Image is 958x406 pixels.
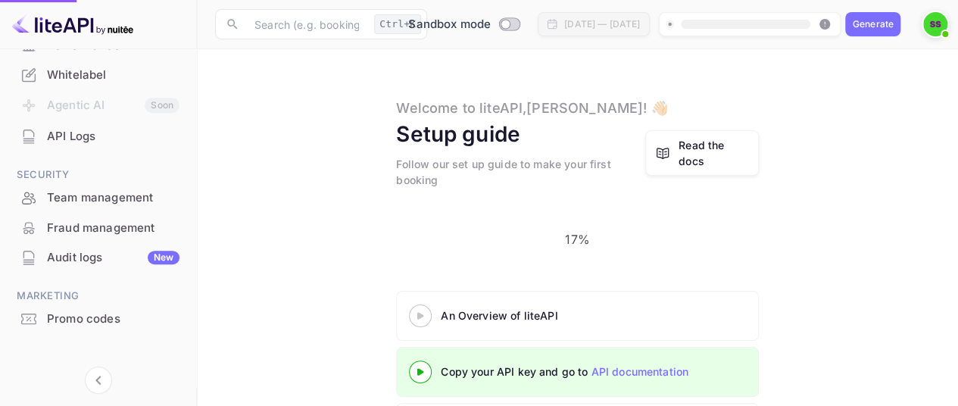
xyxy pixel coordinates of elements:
a: Read the docs [645,130,759,176]
div: Welcome to liteAPI, [PERSON_NAME] ! 👋🏻 [396,98,667,118]
img: SONALI SAROJ [923,12,947,36]
div: Generate [853,17,894,31]
div: Switch to Production mode [402,16,526,33]
div: Setup guide [396,118,520,150]
a: Read the docs [679,137,749,169]
a: Promo codes [9,304,187,333]
a: Fraud management [9,214,187,242]
div: Team management [47,189,179,207]
div: API Logs [47,128,179,145]
button: Collapse navigation [85,367,112,394]
div: Promo codes [47,311,179,328]
a: API Logs [9,122,187,150]
p: 17% [565,230,589,248]
span: Sandbox mode [408,16,491,33]
input: Search (e.g. bookings, documentation) [245,9,368,39]
a: Team management [9,183,187,211]
div: Team management [9,183,187,213]
a: Whitelabel [9,61,187,89]
div: An Overview of liteAPI [441,308,819,323]
a: Performance [9,31,187,59]
a: API documentation [591,365,688,378]
div: Copy your API key and go to [441,364,819,379]
div: Follow our set up guide to make your first booking [396,156,645,188]
a: Audit logsNew [9,243,187,271]
div: Ctrl+K [374,14,421,34]
span: Security [9,167,187,183]
div: Fraud management [47,220,179,237]
div: Audit logs [47,249,179,267]
div: Whitelabel [47,67,179,84]
span: Create your website first [666,15,833,33]
div: Promo codes [9,304,187,334]
div: Audit logsNew [9,243,187,273]
div: API Logs [9,122,187,151]
img: LiteAPI logo [12,12,133,36]
div: Fraud management [9,214,187,243]
div: New [148,251,179,264]
div: [DATE] — [DATE] [564,17,640,31]
div: Whitelabel [9,61,187,90]
span: Marketing [9,288,187,304]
